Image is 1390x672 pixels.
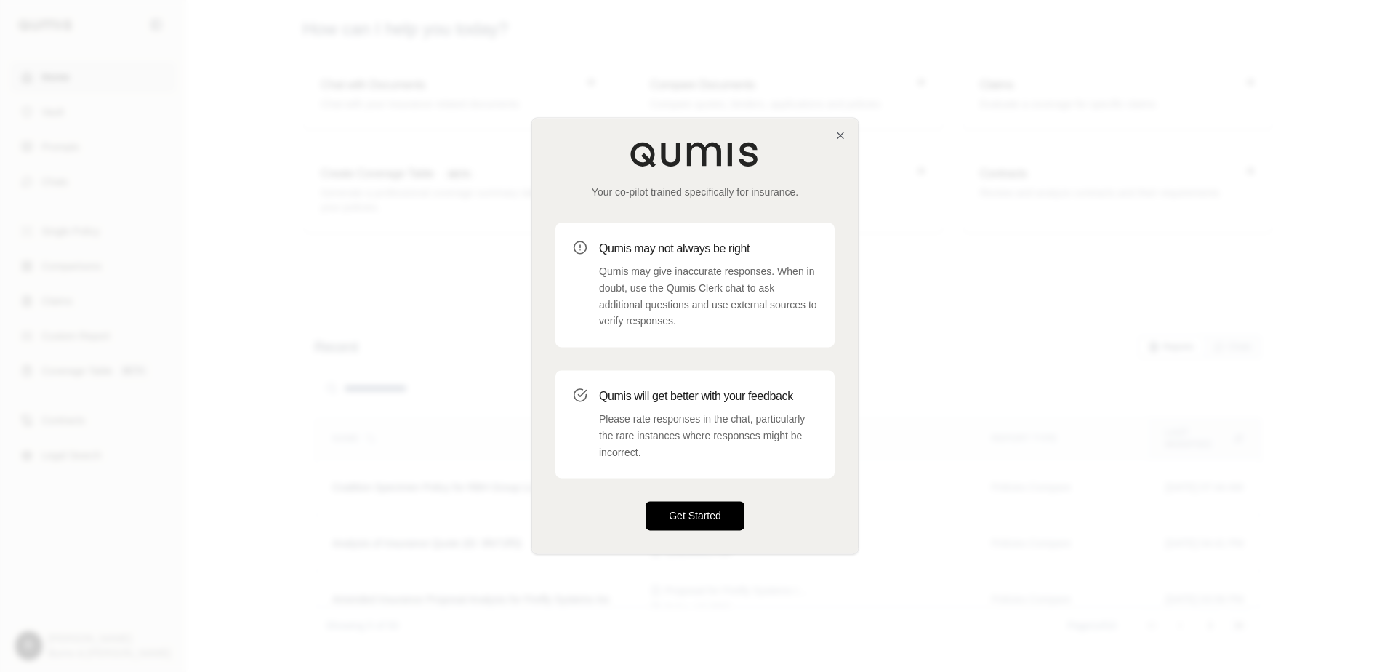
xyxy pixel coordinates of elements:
p: Please rate responses in the chat, particularly the rare instances where responses might be incor... [599,411,817,460]
button: Get Started [646,502,744,531]
h3: Qumis will get better with your feedback [599,388,817,405]
img: Qumis Logo [630,141,760,167]
p: Qumis may give inaccurate responses. When in doubt, use the Qumis Clerk chat to ask additional qu... [599,263,817,329]
p: Your co-pilot trained specifically for insurance. [555,185,835,199]
h3: Qumis may not always be right [599,240,817,257]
